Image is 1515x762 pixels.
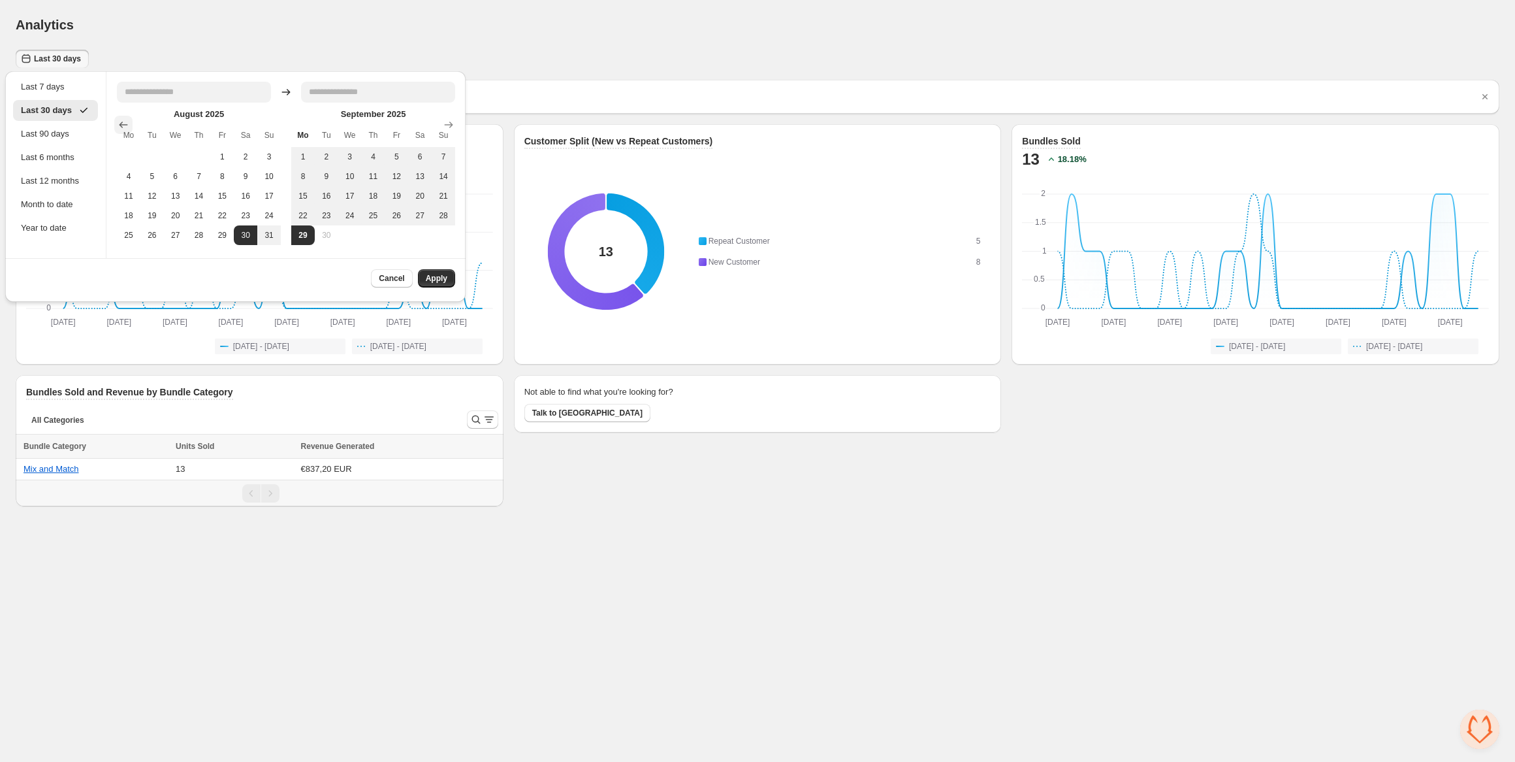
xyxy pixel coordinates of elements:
th: Friday [210,124,234,147]
button: Tuesday September 10 2025 [338,167,362,186]
button: Sunday August 25 2025 [117,225,140,245]
button: Thursday August 22 2025 [210,206,234,225]
th: Sunday [432,124,455,147]
text: [DATE] [1102,318,1126,327]
button: Friday September 13 2025 [408,167,432,186]
text: 0 [1041,303,1045,312]
button: Revenue Generated [301,440,388,453]
span: Last 30 days [34,54,81,64]
button: Friday August 9 2025 [234,167,257,186]
th: Thursday [362,124,385,147]
text: 1.5 [1035,218,1046,227]
th: Friday [385,124,408,147]
button: Tuesday August 13 2025 [164,186,187,206]
text: [DATE] [1270,318,1295,327]
text: [DATE] [1214,318,1239,327]
caption: September 2025 [291,108,455,124]
caption: August 2025 [117,108,281,124]
button: Monday August 5 2025 [140,167,164,186]
h1: Analytics [16,17,74,33]
button: Units Sold [176,440,227,453]
button: Cancel [371,269,412,288]
button: Monday September 16 2025 [315,186,338,206]
text: 0.5 [1034,274,1045,284]
button: Talk to [GEOGRAPHIC_DATA] [524,404,650,422]
button: Friday September 6 2025 [408,147,432,167]
text: 0 [46,303,51,312]
span: €837,20 EUR [301,464,352,474]
button: [DATE] - [DATE] [215,339,345,354]
div: Year to date [21,222,90,235]
th: Saturday [234,124,257,147]
th: Wednesday [338,124,362,147]
button: Friday August 2 2025 [234,147,257,167]
span: [DATE] - [DATE] [1229,341,1285,352]
div: Bundle Category [24,440,168,453]
button: Friday September 27 2025 [408,206,432,225]
span: Cancel [379,273,404,284]
button: Wednesday August 21 2025 [187,206,211,225]
td: Repeat Customer [706,234,976,248]
button: Wednesday September 4 2025 [362,147,385,167]
span: [DATE] - [DATE] [370,341,426,352]
span: Revenue Generated [301,440,375,453]
button: Friday September 20 2025 [408,186,432,206]
text: [DATE] [1045,318,1070,327]
button: Saturday August 3 2025 [257,147,281,167]
button: Friday August 23 2025 [234,206,257,225]
button: Saturday September 14 2025 [432,167,455,186]
button: Sunday August 11 2025 [117,186,140,206]
h2: 18.18 % [1058,153,1087,166]
th: Sunday [257,124,281,147]
button: Monday August 12 2025 [140,186,164,206]
button: Saturday August 17 2025 [257,186,281,206]
div: Last 7 days [21,80,90,93]
button: Mix and Match [24,464,79,474]
button: Wednesday August 7 2025 [187,167,211,186]
h3: Bundles Sold and Revenue by Bundle Category [26,386,233,399]
button: Tuesday September 17 2025 [338,186,362,206]
button: Search and filter results [467,410,498,429]
button: Tuesday August 27 2025 [164,225,187,245]
text: [DATE] [330,318,355,327]
button: End of range Today Sunday September 29 2025 [291,225,315,245]
div: Last 12 months [21,174,90,188]
td: New Customer [706,255,976,269]
button: Tuesday August 20 2025 [164,206,187,225]
h2: 13 [1022,149,1039,170]
button: Saturday August 24 2025 [257,206,281,225]
text: [DATE] [51,318,76,327]
text: 1 [1042,246,1047,256]
span: All Categories [31,415,84,425]
th: Saturday [408,124,432,147]
th: Tuesday [315,124,338,147]
span: New Customer [709,257,760,267]
text: [DATE] [1438,318,1463,327]
span: [DATE] - [DATE] [1366,341,1422,352]
button: [DATE] - [DATE] [1211,339,1341,354]
button: Thursday August 15 2025 [210,186,234,206]
button: Dismiss notification [1476,88,1494,106]
button: Apply [418,269,455,288]
div: Chat öffnen [1460,710,1499,749]
span: [DATE] - [DATE] [233,341,289,352]
button: Monday September 2 2025 [315,147,338,167]
button: Monday September 23 2025 [315,206,338,225]
th: Monday [117,124,140,147]
h2: Not able to find what you're looking for? [524,386,673,399]
span: Units Sold [176,440,214,453]
text: [DATE] [1326,318,1350,327]
button: Monday August 19 2025 [140,206,164,225]
text: [DATE] [106,318,131,327]
button: Saturday September 28 2025 [432,206,455,225]
button: Thursday August 8 2025 [210,167,234,186]
button: Wednesday August 28 2025 [187,225,211,245]
button: Saturday September 21 2025 [432,186,455,206]
th: Tuesday [140,124,164,147]
span: Apply [426,273,447,284]
span: Talk to [GEOGRAPHIC_DATA] [532,408,643,418]
button: Wednesday September 11 2025 [362,167,385,186]
button: Thursday September 12 2025 [385,167,408,186]
button: Saturday September 7 2025 [432,147,455,167]
span: 8 [976,257,981,267]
